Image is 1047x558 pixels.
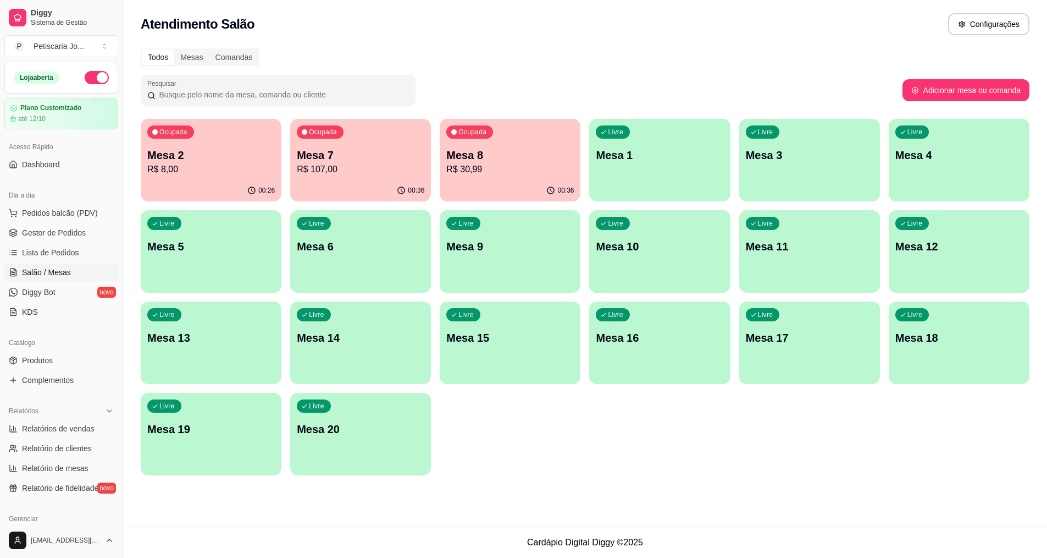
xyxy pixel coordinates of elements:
[948,13,1029,35] button: Configurações
[458,128,486,136] p: Ocupada
[895,330,1023,346] p: Mesa 18
[141,210,281,293] button: LivreMesa 5
[141,393,281,475] button: LivreMesa 19
[297,163,424,176] p: R$ 107,00
[9,407,38,415] span: Relatórios
[758,310,773,319] p: Livre
[746,147,873,163] p: Mesa 3
[22,159,60,170] span: Dashboard
[290,393,431,475] button: LivreMesa 20
[446,163,574,176] p: R$ 30,99
[4,352,118,369] a: Produtos
[147,330,275,346] p: Mesa 13
[22,375,74,386] span: Complementos
[22,307,38,318] span: KDS
[22,355,53,366] span: Produtos
[557,186,574,195] p: 00:36
[907,219,923,228] p: Livre
[408,186,424,195] p: 00:36
[4,35,118,57] button: Select a team
[31,18,114,27] span: Sistema de Gestão
[209,50,259,65] div: Comandas
[85,71,109,84] button: Alterar Status
[589,119,730,201] button: LivreMesa 1
[458,310,474,319] p: Livre
[22,267,71,278] span: Salão / Mesas
[589,302,730,384] button: LivreMesa 16
[4,459,118,477] a: Relatório de mesas
[22,463,88,474] span: Relatório de mesas
[596,239,723,254] p: Mesa 10
[297,422,424,437] p: Mesa 20
[258,186,275,195] p: 00:26
[596,330,723,346] p: Mesa 16
[147,79,180,88] label: Pesquisar
[22,423,95,434] span: Relatórios de vendas
[14,72,59,84] div: Loja aberta
[22,483,98,494] span: Relatório de fidelidade
[309,128,337,136] p: Ocupada
[889,302,1029,384] button: LivreMesa 18
[309,402,324,411] p: Livre
[297,330,424,346] p: Mesa 14
[31,536,101,545] span: [EMAIL_ADDRESS][DOMAIN_NAME]
[440,119,580,201] button: OcupadaMesa 8R$ 30,9900:36
[608,310,623,319] p: Livre
[440,302,580,384] button: LivreMesa 15
[895,147,1023,163] p: Mesa 4
[156,89,409,100] input: Pesquisar
[4,283,118,301] a: Diggy Botnovo
[20,104,81,112] article: Plano Customizado
[22,247,79,258] span: Lista de Pedidos
[147,239,275,254] p: Mesa 5
[14,41,25,52] span: P
[4,334,118,352] div: Catálogo
[147,147,275,163] p: Mesa 2
[22,287,56,298] span: Diggy Bot
[159,128,187,136] p: Ocupada
[608,219,623,228] p: Livre
[4,510,118,528] div: Gerenciar
[4,479,118,497] a: Relatório de fidelidadenovo
[596,147,723,163] p: Mesa 1
[34,41,84,52] div: Petiscaria Jo ...
[4,98,118,129] a: Plano Customizadoaté 12/10
[159,219,175,228] p: Livre
[746,330,873,346] p: Mesa 17
[746,239,873,254] p: Mesa 11
[4,224,118,242] a: Gestor de Pedidos
[309,310,324,319] p: Livre
[446,147,574,163] p: Mesa 8
[22,227,86,238] span: Gestor de Pedidos
[889,119,1029,201] button: LivreMesa 4
[739,210,880,293] button: LivreMesa 11
[907,128,923,136] p: Livre
[22,443,92,454] span: Relatório de clientes
[18,114,46,123] article: até 12/10
[22,207,98,218] span: Pedidos balcão (PDV)
[4,156,118,173] a: Dashboard
[446,239,574,254] p: Mesa 9
[889,210,1029,293] button: LivreMesa 12
[290,302,431,384] button: LivreMesa 14
[4,264,118,281] a: Salão / Mesas
[446,330,574,346] p: Mesa 15
[902,79,1029,101] button: Adicionar mesa ou comanda
[159,402,175,411] p: Livre
[297,239,424,254] p: Mesa 6
[739,302,880,384] button: LivreMesa 17
[290,119,431,201] button: OcupadaMesa 7R$ 107,0000:36
[174,50,209,65] div: Mesas
[309,219,324,228] p: Livre
[440,210,580,293] button: LivreMesa 9
[589,210,730,293] button: LivreMesa 10
[4,440,118,457] a: Relatório de clientes
[141,119,281,201] button: OcupadaMesa 2R$ 8,0000:26
[142,50,174,65] div: Todos
[4,204,118,222] button: Pedidos balcão (PDV)
[141,15,254,33] h2: Atendimento Salão
[458,219,474,228] p: Livre
[758,219,773,228] p: Livre
[4,138,118,156] div: Acesso Rápido
[141,302,281,384] button: LivreMesa 13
